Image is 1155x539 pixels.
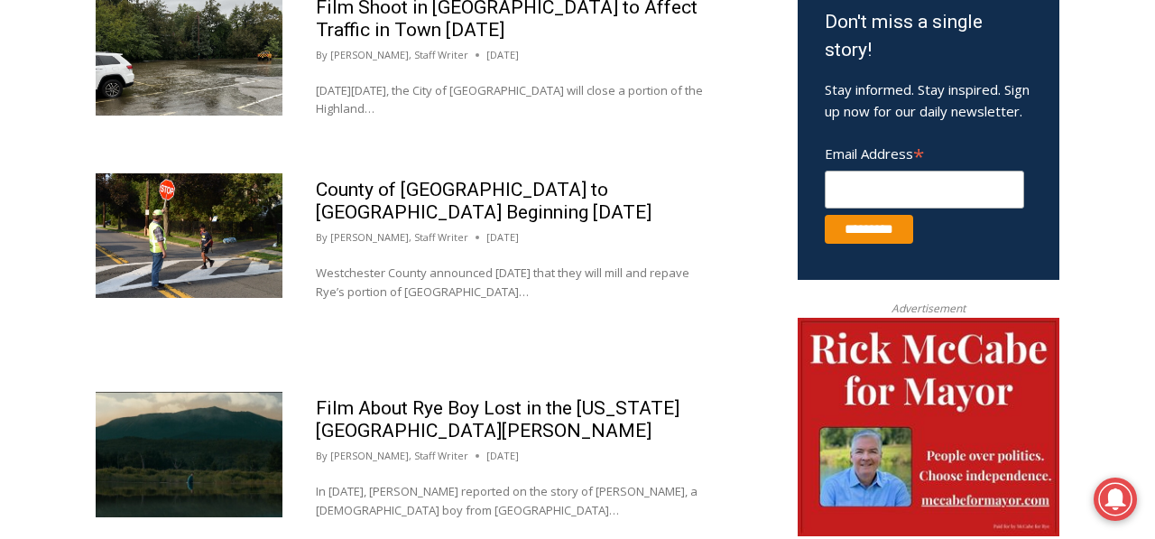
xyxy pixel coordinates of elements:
[825,8,1032,65] h3: Don't miss a single story!
[96,173,282,298] img: Midland Crossing Guard
[873,300,984,317] span: Advertisement
[330,449,468,462] a: [PERSON_NAME], Staff Writer
[472,180,836,220] span: Intern @ [DOMAIN_NAME]
[486,47,519,63] time: [DATE]
[316,229,328,246] span: By
[316,264,716,302] p: Westchester County announced [DATE] that they will mill and repave Rye’s portion of [GEOGRAPHIC_D...
[825,135,1024,168] label: Email Address
[316,397,679,441] a: Film About Rye Boy Lost in the [US_STATE][GEOGRAPHIC_DATA][PERSON_NAME]
[486,448,519,464] time: [DATE]
[825,79,1032,122] p: Stay informed. Stay inspired. Sign up now for our daily newsletter.
[316,482,716,520] p: In [DATE], [PERSON_NAME] reported on the story of [PERSON_NAME], a [DEMOGRAPHIC_DATA] boy from [G...
[316,448,328,464] span: By
[96,392,282,516] img: Film About Rye Boy Lost in the Maine Woods
[330,48,468,61] a: [PERSON_NAME], Staff Writer
[316,179,651,223] a: County of [GEOGRAPHIC_DATA] to [GEOGRAPHIC_DATA] Beginning [DATE]
[798,318,1059,536] img: McCabe for Mayor
[316,81,716,119] p: [DATE][DATE], the City of [GEOGRAPHIC_DATA] will close a portion of the Highland…
[316,47,328,63] span: By
[486,229,519,246] time: [DATE]
[434,175,874,225] a: Intern @ [DOMAIN_NAME]
[330,230,468,244] a: [PERSON_NAME], Staff Writer
[456,1,853,175] div: "[PERSON_NAME] and I covered the [DATE] Parade, which was a really eye opening experience as I ha...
